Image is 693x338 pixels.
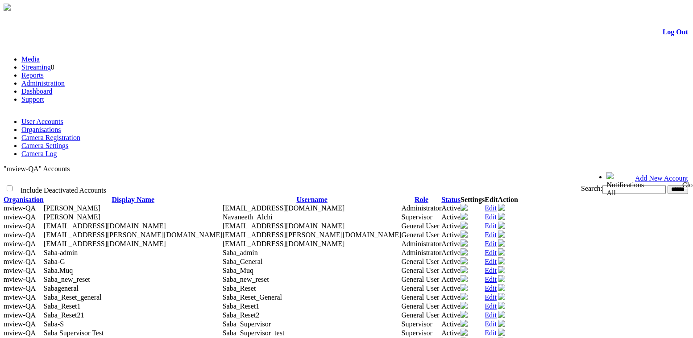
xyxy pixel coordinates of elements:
[441,320,461,329] td: Active
[402,302,442,311] td: General User
[402,311,442,320] td: General User
[402,257,442,266] td: General User
[402,320,442,329] td: Supervisor
[485,222,497,230] a: Edit
[461,222,468,229] img: camera24.png
[485,240,497,247] a: Edit
[498,248,505,256] img: user-active-green-icon.svg
[21,134,80,141] a: Camera Registration
[441,239,461,248] td: Active
[606,181,671,197] div: Notifications
[402,266,442,275] td: General User
[498,231,505,239] a: Deactivate
[441,257,461,266] td: Active
[21,95,44,103] a: Support
[461,266,468,273] img: camera24.png
[498,267,505,275] a: Deactivate
[485,302,497,310] a: Edit
[498,231,505,238] img: user-active-green-icon.svg
[44,293,102,301] span: Contact Method: SMS and Email
[498,329,505,336] img: user-active-green-icon.svg
[44,320,64,328] span: Contact Method: SMS and Email
[461,302,468,309] img: camera24.png
[498,330,505,337] a: Deactivate
[21,126,61,133] a: Organisations
[485,258,497,265] a: Edit
[44,276,90,283] span: Contact Method: SMS and Email
[223,293,282,301] span: Saba_Reset_General
[223,276,269,283] span: Saba_new_reset
[461,257,468,264] img: camera24.png
[498,257,505,264] img: user-active-green-icon.svg
[4,276,36,283] span: mview-QA
[498,222,505,229] img: user-active-green-icon.svg
[498,312,505,319] a: Deactivate
[498,205,505,212] a: Deactivate
[485,329,497,337] a: Edit
[485,293,497,301] a: Edit
[485,320,497,328] a: Edit
[4,320,36,328] span: mview-QA
[441,284,461,293] td: Active
[44,311,84,319] span: Contact Method: SMS and Email
[441,311,461,320] td: Active
[498,214,505,221] a: Deactivate
[223,213,273,221] span: Navaneeth_Alchi
[21,118,63,125] a: User Accounts
[402,293,442,302] td: General User
[498,276,505,284] a: Deactivate
[461,204,468,211] img: camera24.png
[21,79,65,87] a: Administration
[485,267,497,274] a: Edit
[223,267,253,274] span: Saba_Muq
[485,284,497,292] a: Edit
[441,204,461,213] td: Active
[441,196,461,203] a: Status
[461,284,468,291] img: camera24.png
[441,248,461,257] td: Active
[485,311,497,319] a: Edit
[441,293,461,302] td: Active
[4,204,36,212] span: mview-QA
[461,320,468,327] img: camera24.png
[4,222,36,230] span: mview-QA
[21,142,68,149] a: Camera Settings
[223,320,271,328] span: Saba_Supervisor
[21,150,57,157] a: Camera Log
[498,321,505,328] a: Deactivate
[498,249,505,257] a: Deactivate
[223,329,285,337] span: Saba_Supervisor_test
[338,185,688,194] div: Search:
[223,249,258,256] span: Saba_admin
[4,293,36,301] span: mview-QA
[44,329,104,337] span: Contact Method: SMS and Email
[461,213,468,220] img: camera24.png
[415,196,428,203] a: Role
[223,284,256,292] span: Saba_Reset
[498,213,505,220] img: user-active-green-icon.svg
[4,267,36,274] span: mview-QA
[44,204,100,212] span: Contact Method: SMS and Email
[223,231,402,239] span: rav.brar@mview.com.au
[21,87,52,95] a: Dashboard
[441,266,461,275] td: Active
[402,329,442,338] td: Supervisor
[44,267,73,274] span: Contact Method: SMS and Email
[498,311,505,318] img: user-active-green-icon.svg
[402,284,442,293] td: General User
[4,302,36,310] span: mview-QA
[498,204,505,211] img: user-active-green-icon.svg
[498,285,505,293] a: Deactivate
[21,186,106,194] span: Include Deactivated Accounts
[296,196,327,203] a: Username
[402,231,442,239] td: General User
[498,240,505,248] a: Deactivate
[461,196,485,204] th: Settings
[402,213,442,222] td: Supervisor
[441,329,461,338] td: Active
[498,284,505,291] img: user-active-green-icon.svg
[498,275,505,282] img: user-active-green-icon.svg
[223,204,345,212] span: matt@mview.com.au
[402,222,442,231] td: General User
[485,276,497,283] a: Edit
